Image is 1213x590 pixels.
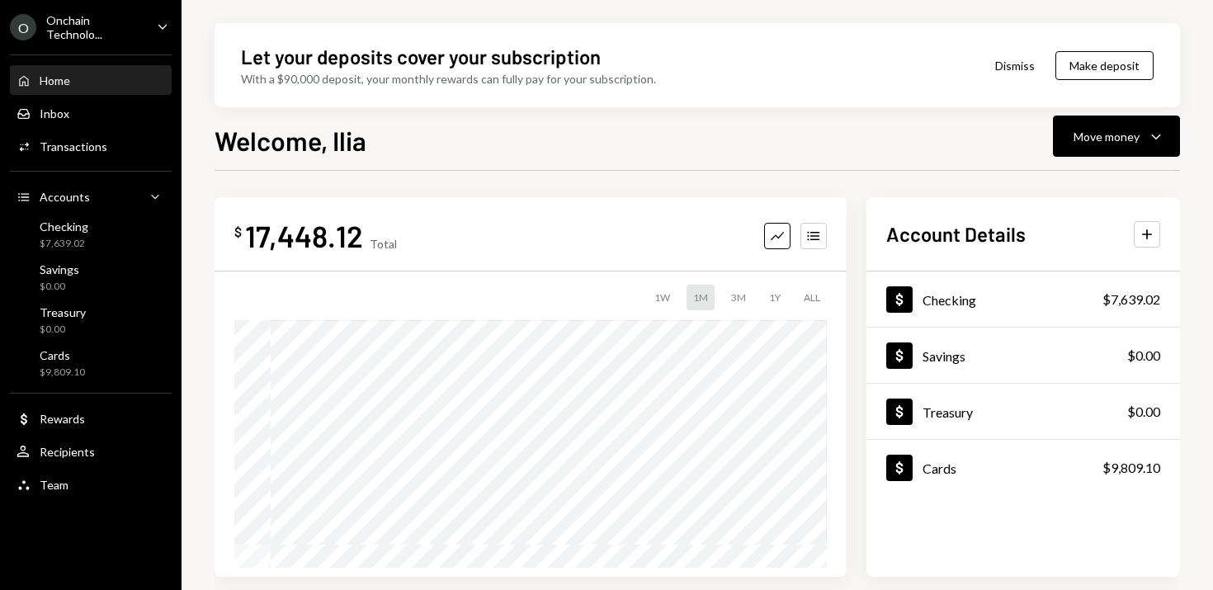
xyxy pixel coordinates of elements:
[241,43,601,70] div: Let your deposits cover your subscription
[40,106,69,120] div: Inbox
[241,70,656,87] div: With a $90,000 deposit, your monthly rewards can fully pay for your subscription.
[10,131,172,161] a: Transactions
[923,292,976,308] div: Checking
[234,224,242,240] div: $
[46,13,144,41] div: Onchain Technolo...
[886,220,1026,248] h2: Account Details
[10,215,172,254] a: Checking$7,639.02
[866,271,1180,327] a: Checking$7,639.02
[40,412,85,426] div: Rewards
[923,404,973,420] div: Treasury
[40,366,85,380] div: $9,809.10
[10,470,172,499] a: Team
[10,14,36,40] div: O
[1127,346,1160,366] div: $0.00
[1127,402,1160,422] div: $0.00
[866,440,1180,495] a: Cards$9,809.10
[40,262,79,276] div: Savings
[923,348,965,364] div: Savings
[648,285,677,310] div: 1W
[1102,458,1160,478] div: $9,809.10
[40,219,88,234] div: Checking
[923,460,956,476] div: Cards
[10,257,172,297] a: Savings$0.00
[40,305,86,319] div: Treasury
[866,328,1180,383] a: Savings$0.00
[40,348,85,362] div: Cards
[1055,51,1154,80] button: Make deposit
[687,285,715,310] div: 1M
[797,285,827,310] div: ALL
[40,237,88,251] div: $7,639.02
[762,285,787,310] div: 1Y
[370,237,397,251] div: Total
[10,65,172,95] a: Home
[724,285,753,310] div: 3M
[40,139,107,153] div: Transactions
[10,343,172,383] a: Cards$9,809.10
[40,190,90,204] div: Accounts
[40,73,70,87] div: Home
[1074,128,1140,145] div: Move money
[10,300,172,340] a: Treasury$0.00
[1102,290,1160,309] div: $7,639.02
[40,445,95,459] div: Recipients
[866,384,1180,439] a: Treasury$0.00
[10,437,172,466] a: Recipients
[40,280,79,294] div: $0.00
[1053,116,1180,157] button: Move money
[245,217,363,254] div: 17,448.12
[10,182,172,211] a: Accounts
[10,404,172,433] a: Rewards
[40,478,68,492] div: Team
[40,323,86,337] div: $0.00
[215,124,366,157] h1: Welcome, Ilia
[10,98,172,128] a: Inbox
[975,46,1055,85] button: Dismiss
